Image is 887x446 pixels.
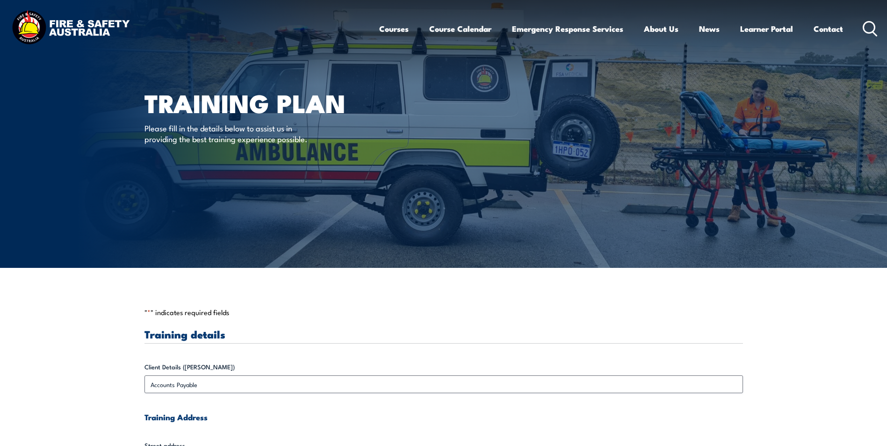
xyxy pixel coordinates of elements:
[144,122,315,144] p: Please fill in the details below to assist us in providing the best training experience possible.
[429,16,491,41] a: Course Calendar
[144,362,743,372] label: Client Details ([PERSON_NAME])
[379,16,409,41] a: Courses
[512,16,623,41] a: Emergency Response Services
[644,16,678,41] a: About Us
[740,16,793,41] a: Learner Portal
[144,92,375,114] h1: Training plan
[144,412,743,422] h4: Training Address
[144,308,743,317] p: " " indicates required fields
[144,329,743,339] h3: Training details
[814,16,843,41] a: Contact
[699,16,720,41] a: News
